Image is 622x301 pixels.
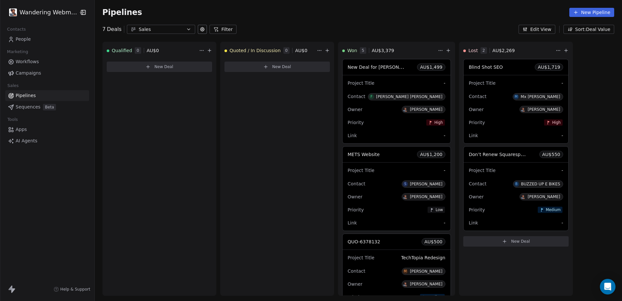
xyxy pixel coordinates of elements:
div: Blind Shot SEOAU$1,719Project Title-ContactMMx [PERSON_NAME]OwnerD[PERSON_NAME]PriorityHighLink- [463,59,569,144]
span: Won [347,47,357,54]
span: QUO-6378132 [348,239,380,244]
span: Project Title [348,168,374,173]
div: New Deal for [PERSON_NAME] [PERSON_NAME]AU$1,499Project Title-ContactF[PERSON_NAME] [PERSON_NAME]... [342,59,451,144]
a: Apps [5,124,89,135]
span: Contact [348,268,365,274]
span: Link [469,133,478,138]
span: Tools [5,115,20,124]
a: Pipelines [5,90,89,101]
span: - [444,220,445,226]
div: [PERSON_NAME] [528,194,560,199]
div: [PERSON_NAME] [410,182,442,186]
span: Owner [348,194,363,199]
div: Open Intercom Messenger [600,279,615,294]
span: - [561,80,563,86]
a: AI Agents [5,136,89,146]
span: AU$ 2,269 [493,47,515,54]
span: AU$ 1,200 [420,151,442,158]
span: Owner [469,194,484,199]
span: Project Title [469,168,495,173]
div: F [371,94,372,99]
span: - [444,80,445,86]
div: M [404,269,407,274]
span: Medium [428,294,443,299]
span: New Deal [272,64,291,69]
span: AU$ 500 [425,238,442,245]
span: Campaigns [16,70,41,77]
div: [PERSON_NAME] [410,269,442,274]
button: New Deal [107,62,212,72]
img: logo.png [9,8,17,16]
img: D [403,194,408,199]
span: Sales [5,81,21,91]
div: S [404,181,406,187]
a: Campaigns [5,68,89,79]
div: Sales [139,26,183,33]
span: AI Agents [16,137,37,144]
div: Don’t Renew Squarespace-Get More Value with [DOMAIN_NAME] Business Partnership HostingAU$550Proje... [463,146,569,231]
span: - [561,167,563,174]
span: Owner [348,107,363,112]
span: Link [469,220,478,225]
span: AU$ 550 [542,151,560,158]
span: Link [348,133,357,138]
span: Link [348,220,357,225]
div: Quoted / In Discussion0AU$0 [224,42,316,59]
div: M [515,94,518,99]
span: 0 [283,47,290,54]
div: Qualified0AU$0 [107,42,198,59]
span: New Deal for [PERSON_NAME] [PERSON_NAME] [348,64,456,70]
span: Pipelines [16,92,36,99]
span: Pipelines [102,8,142,17]
a: People [5,34,89,45]
div: [PERSON_NAME] [410,282,442,286]
span: - [444,167,445,174]
img: D [521,194,525,199]
div: Won5AU$3,379 [342,42,437,59]
span: AU$ 1,499 [420,64,442,70]
span: Project Title [348,80,374,86]
span: Contacts [4,24,29,34]
span: - [561,132,563,139]
span: AU$ 0 [295,47,307,54]
span: Workflows [16,58,39,65]
img: D [521,107,525,112]
div: METS WebsiteAU$1,200Project Title-ContactS[PERSON_NAME]OwnerD[PERSON_NAME]PriorityLowLink- [342,146,451,231]
span: Beta [43,104,56,110]
div: BUZZED UP E BIKES [521,182,560,186]
span: Contact [469,94,486,99]
span: - [561,220,563,226]
span: Marketing [4,47,31,57]
a: Workflows [5,56,89,67]
span: AU$ 3,379 [372,47,394,54]
span: Sequences [16,104,40,110]
img: D [403,107,408,112]
span: Owner [348,281,363,287]
span: Contact [348,94,365,99]
span: - [444,132,445,139]
span: 2 [480,47,487,54]
span: Quoted / In Discussion [230,47,281,54]
button: Filter [210,25,237,34]
a: Help & Support [54,287,90,292]
span: METS Website [348,152,380,157]
span: Owner [469,107,484,112]
span: Low [436,207,443,212]
span: Help & Support [60,287,90,292]
div: [PERSON_NAME] [410,194,442,199]
div: [PERSON_NAME] [528,107,560,112]
button: Sort: Deal Value [563,25,614,34]
div: Mx [PERSON_NAME] [521,94,560,99]
a: SequencesBeta [5,102,89,112]
span: Deals [107,25,122,33]
span: High [434,120,443,125]
button: New Pipeline [569,8,614,17]
span: TechTopia Redesign [401,255,445,260]
span: Project Title [348,255,374,260]
button: Edit View [519,25,555,34]
span: Medium [546,207,561,212]
div: [PERSON_NAME] [PERSON_NAME] [376,94,442,99]
span: Contact [469,181,486,186]
span: AU$ 0 [147,47,159,54]
div: Lost2AU$2,269 [463,42,554,59]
